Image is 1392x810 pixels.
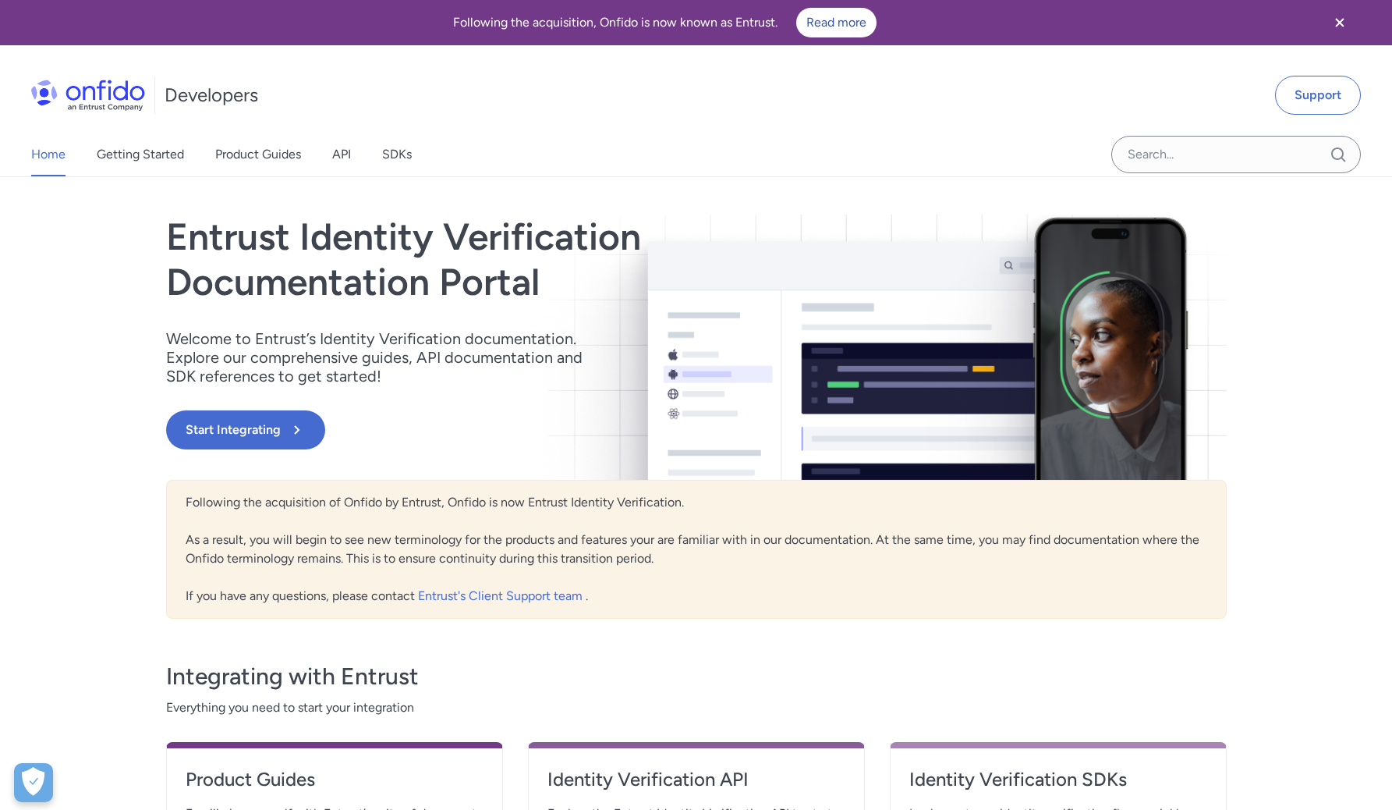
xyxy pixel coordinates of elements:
div: Following the acquisition of Onfido by Entrust, Onfido is now Entrust Identity Verification. As a... [166,480,1227,619]
a: Product Guides [215,133,301,176]
button: Close banner [1311,3,1369,42]
img: Onfido Logo [31,80,145,111]
a: Identity Verification API [547,767,845,805]
span: Everything you need to start your integration [166,698,1227,717]
h3: Integrating with Entrust [166,661,1227,692]
a: Product Guides [186,767,483,805]
svg: Close banner [1330,13,1349,32]
button: Start Integrating [166,410,325,449]
h1: Entrust Identity Verification Documentation Portal [166,215,909,304]
h4: Product Guides [186,767,483,792]
a: Home [31,133,66,176]
div: Following the acquisition, Onfido is now known as Entrust. [19,8,1311,37]
p: Welcome to Entrust’s Identity Verification documentation. Explore our comprehensive guides, API d... [166,329,603,385]
a: Start Integrating [166,410,909,449]
a: Read more [796,8,877,37]
h4: Identity Verification SDKs [909,767,1207,792]
a: Getting Started [97,133,184,176]
div: Cookie Preferences [14,763,53,802]
a: Entrust's Client Support team [418,588,586,603]
h4: Identity Verification API [547,767,845,792]
a: Support [1275,76,1361,115]
a: SDKs [382,133,412,176]
button: Open Preferences [14,763,53,802]
a: Identity Verification SDKs [909,767,1207,805]
h1: Developers [165,83,258,108]
a: API [332,133,351,176]
input: Onfido search input field [1111,136,1361,173]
